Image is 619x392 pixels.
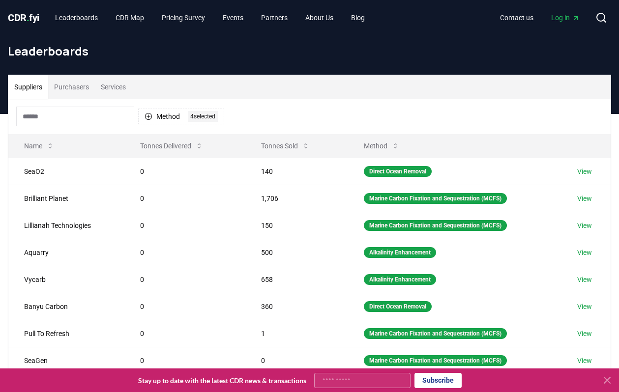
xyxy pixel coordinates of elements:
div: 4 selected [188,111,218,122]
button: Tonnes Sold [253,136,318,156]
a: Log in [543,9,588,27]
div: Marine Carbon Fixation and Sequestration (MCFS) [364,193,507,204]
a: View [577,356,592,365]
td: 0 [124,266,245,293]
a: CDR Map [108,9,152,27]
nav: Main [492,9,588,27]
td: Brilliant Planet [8,185,124,212]
td: Vycarb [8,266,124,293]
a: View [577,194,592,203]
td: 0 [124,158,245,185]
a: Leaderboards [47,9,106,27]
div: Direct Ocean Removal [364,301,432,312]
button: Method [356,136,407,156]
td: Aquarry [8,239,124,266]
div: Marine Carbon Fixation and Sequestration (MCFS) [364,328,507,339]
td: 1 [245,320,348,347]
div: Direct Ocean Removal [364,166,432,177]
a: View [577,275,592,284]
a: Events [215,9,251,27]
td: 0 [245,347,348,374]
a: View [577,248,592,257]
a: Contact us [492,9,541,27]
button: Name [16,136,62,156]
button: Purchasers [48,75,95,99]
td: 360 [245,293,348,320]
td: 150 [245,212,348,239]
span: CDR fyi [8,12,39,24]
button: Services [95,75,132,99]
td: SeaO2 [8,158,124,185]
span: Log in [551,13,580,23]
h1: Leaderboards [8,43,611,59]
td: 0 [124,347,245,374]
td: 0 [124,239,245,266]
a: View [577,329,592,338]
div: Marine Carbon Fixation and Sequestration (MCFS) [364,220,507,231]
span: . [27,12,29,24]
td: 0 [124,212,245,239]
td: Lillianah Technologies [8,212,124,239]
a: Blog [343,9,373,27]
td: 500 [245,239,348,266]
button: Method4selected [138,109,224,124]
td: 1,706 [245,185,348,212]
td: 0 [124,185,245,212]
button: Tonnes Delivered [132,136,211,156]
button: Suppliers [8,75,48,99]
div: Marine Carbon Fixation and Sequestration (MCFS) [364,355,507,366]
td: 140 [245,158,348,185]
a: View [577,221,592,230]
td: SeaGen [8,347,124,374]
td: 0 [124,293,245,320]
div: Alkalinity Enhancement [364,247,436,258]
td: Banyu Carbon [8,293,124,320]
a: View [577,302,592,311]
a: About Us [297,9,341,27]
a: CDR.fyi [8,11,39,25]
td: Pull To Refresh [8,320,124,347]
a: Partners [253,9,295,27]
td: 0 [124,320,245,347]
a: Pricing Survey [154,9,213,27]
div: Alkalinity Enhancement [364,274,436,285]
nav: Main [47,9,373,27]
a: View [577,167,592,176]
td: 658 [245,266,348,293]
